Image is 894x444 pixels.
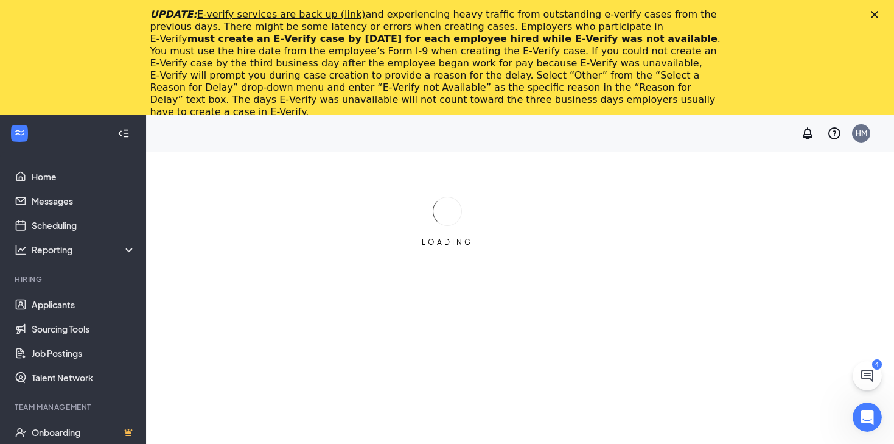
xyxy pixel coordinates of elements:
[150,9,366,20] i: UPDATE:
[13,127,26,139] svg: WorkstreamLogo
[871,11,883,18] div: Close
[872,359,882,370] div: 4
[417,237,478,247] div: LOADING
[853,361,882,390] button: ChatActive
[15,274,133,284] div: Hiring
[32,365,136,390] a: Talent Network
[32,341,136,365] a: Job Postings
[32,213,136,238] a: Scheduling
[32,244,136,256] div: Reporting
[15,244,27,256] svg: Analysis
[32,164,136,189] a: Home
[860,368,875,383] svg: ChatActive
[32,317,136,341] a: Sourcing Tools
[187,33,718,44] b: must create an E‑Verify case by [DATE] for each employee hired while E‑Verify was not available
[32,292,136,317] a: Applicants
[856,128,867,138] div: HM
[827,126,842,141] svg: QuestionInfo
[32,189,136,213] a: Messages
[15,402,133,412] div: Team Management
[197,9,366,20] a: E-verify services are back up (link)
[117,127,130,139] svg: Collapse
[853,403,882,432] iframe: Intercom live chat
[800,126,815,141] svg: Notifications
[150,9,725,118] div: and experiencing heavy traffic from outstanding e-verify cases from the previous days. There migh...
